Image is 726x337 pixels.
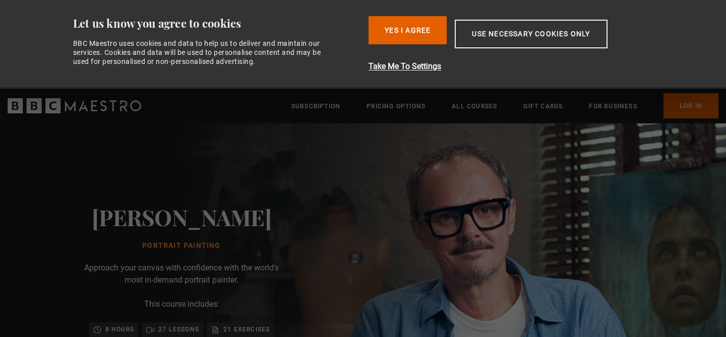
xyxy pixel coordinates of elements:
h2: [PERSON_NAME] [92,204,272,230]
button: Use necessary cookies only [455,20,607,48]
p: Approach your canvas with confidence with the world's most in-demand portrait painter. [81,262,282,286]
div: Let us know you agree to cookies [73,16,361,31]
a: Subscription [291,101,340,111]
button: Yes I Agree [369,16,447,44]
button: Take Me To Settings [369,60,660,73]
nav: Primary [291,93,718,118]
div: BBC Maestro uses cookies and data to help us to deliver and maintain our services. Cookies and da... [73,39,332,66]
a: Pricing Options [367,101,426,111]
a: All Courses [452,101,497,111]
a: For business [589,101,637,111]
h1: Portrait Painting [92,242,272,250]
svg: BBC Maestro [8,98,141,113]
a: Gift Cards [523,101,563,111]
a: Log In [663,93,718,118]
